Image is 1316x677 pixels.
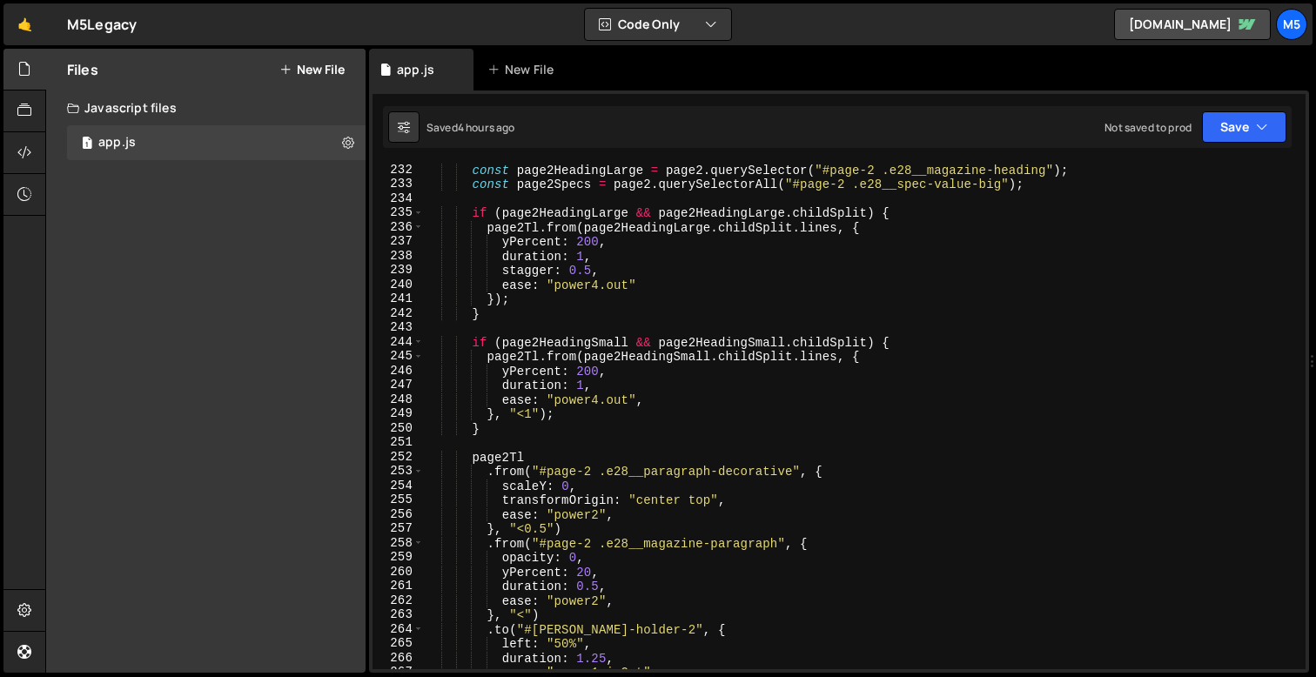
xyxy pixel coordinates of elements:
div: 242 [373,306,424,321]
div: 17055/46915.js [67,125,366,160]
div: 256 [373,507,424,522]
div: 255 [373,493,424,507]
div: 252 [373,450,424,465]
a: M5 [1276,9,1307,40]
div: 253 [373,464,424,479]
div: 258 [373,536,424,551]
div: 4 hours ago [458,120,515,135]
div: 262 [373,593,424,608]
div: 238 [373,249,424,264]
div: 261 [373,579,424,593]
div: New File [487,61,561,78]
div: 239 [373,263,424,278]
div: Saved [426,120,515,135]
div: 246 [373,364,424,379]
button: New File [279,63,345,77]
div: 244 [373,335,424,350]
div: 245 [373,349,424,364]
div: 251 [373,435,424,450]
div: Javascript files [46,90,366,125]
div: 266 [373,651,424,666]
div: 237 [373,234,424,249]
div: 265 [373,636,424,651]
button: Code Only [585,9,731,40]
div: 236 [373,220,424,235]
button: Save [1202,111,1286,143]
div: 240 [373,278,424,292]
div: 257 [373,521,424,536]
div: 243 [373,320,424,335]
div: 247 [373,378,424,392]
div: Not saved to prod [1104,120,1192,135]
span: 1 [82,137,92,151]
div: 259 [373,550,424,565]
a: [DOMAIN_NAME] [1114,9,1271,40]
div: 235 [373,205,424,220]
div: 233 [373,177,424,191]
div: 250 [373,421,424,436]
div: 234 [373,191,424,206]
div: 264 [373,622,424,637]
div: app.js [98,135,136,151]
div: 260 [373,565,424,580]
div: 248 [373,392,424,407]
h2: Files [67,60,98,79]
div: 249 [373,406,424,421]
div: app.js [397,61,434,78]
div: M5Legacy [67,14,137,35]
div: 263 [373,607,424,622]
div: 232 [373,163,424,178]
a: 🤙 [3,3,46,45]
div: 254 [373,479,424,493]
div: 241 [373,292,424,306]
